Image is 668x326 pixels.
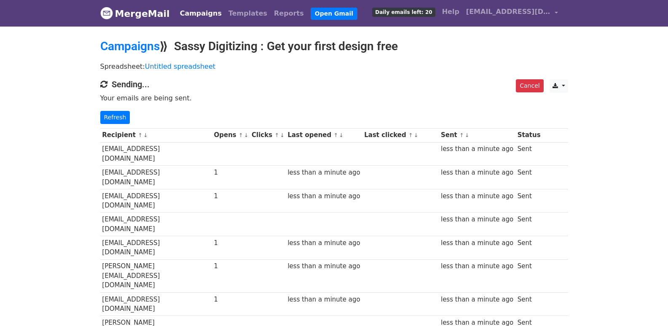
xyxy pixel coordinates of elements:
a: ↑ [274,132,279,138]
p: Your emails are being sent. [100,94,568,102]
span: Daily emails left: 20 [372,8,435,17]
a: ↓ [143,132,148,138]
th: Opens [212,128,250,142]
a: ↑ [239,132,243,138]
div: less than a minute ago [441,238,513,248]
a: ↓ [244,132,249,138]
a: ↓ [465,132,469,138]
div: less than a minute ago [287,168,360,178]
a: ↓ [414,132,419,138]
a: Campaigns [100,39,160,53]
span: [EMAIL_ADDRESS][DOMAIN_NAME] [466,7,550,17]
a: ↓ [280,132,284,138]
a: [EMAIL_ADDRESS][DOMAIN_NAME] [463,3,561,23]
a: ↑ [333,132,338,138]
div: less than a minute ago [441,215,513,224]
iframe: Chat Widget [626,286,668,326]
a: Campaigns [177,5,225,22]
a: Untitled spreadsheet [145,62,215,70]
td: Sent [515,236,542,260]
td: Sent [515,166,542,189]
td: [EMAIL_ADDRESS][DOMAIN_NAME] [100,236,212,260]
a: Cancel [516,79,543,92]
h4: Sending... [100,79,568,89]
p: Spreadsheet: [100,62,568,71]
div: 1 [214,191,248,201]
a: ↑ [408,132,413,138]
td: [EMAIL_ADDRESS][DOMAIN_NAME] [100,166,212,189]
div: 1 [214,238,248,248]
div: less than a minute ago [287,295,360,304]
th: Last opened [286,128,362,142]
div: less than a minute ago [287,261,360,271]
a: Templates [225,5,271,22]
td: [EMAIL_ADDRESS][DOMAIN_NAME] [100,142,212,166]
div: less than a minute ago [287,191,360,201]
a: ↑ [459,132,464,138]
a: Refresh [100,111,130,124]
div: 1 [214,168,248,178]
td: [EMAIL_ADDRESS][DOMAIN_NAME] [100,189,212,213]
img: MergeMail logo [100,7,113,19]
div: 1 [214,295,248,304]
a: Daily emails left: 20 [369,3,438,20]
div: less than a minute ago [441,144,513,154]
div: less than a minute ago [441,168,513,178]
h2: ⟫ Sassy Digitizing : Get your first design free [100,39,568,54]
div: 1 [214,261,248,271]
a: Help [439,3,463,20]
th: Last clicked [362,128,439,142]
div: less than a minute ago [287,238,360,248]
th: Status [515,128,542,142]
a: ↑ [138,132,142,138]
td: [EMAIL_ADDRESS][DOMAIN_NAME] [100,292,212,316]
td: Sent [515,213,542,236]
th: Sent [439,128,515,142]
td: [EMAIL_ADDRESS][DOMAIN_NAME] [100,213,212,236]
td: Sent [515,142,542,166]
div: less than a minute ago [441,295,513,304]
div: less than a minute ago [441,191,513,201]
td: [PERSON_NAME][EMAIL_ADDRESS][DOMAIN_NAME] [100,259,212,292]
a: Reports [271,5,307,22]
td: Sent [515,292,542,316]
a: ↓ [339,132,343,138]
th: Recipient [100,128,212,142]
td: Sent [515,259,542,292]
a: MergeMail [100,5,170,22]
a: Open Gmail [311,8,357,20]
div: less than a minute ago [441,261,513,271]
td: Sent [515,189,542,213]
th: Clicks [249,128,285,142]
